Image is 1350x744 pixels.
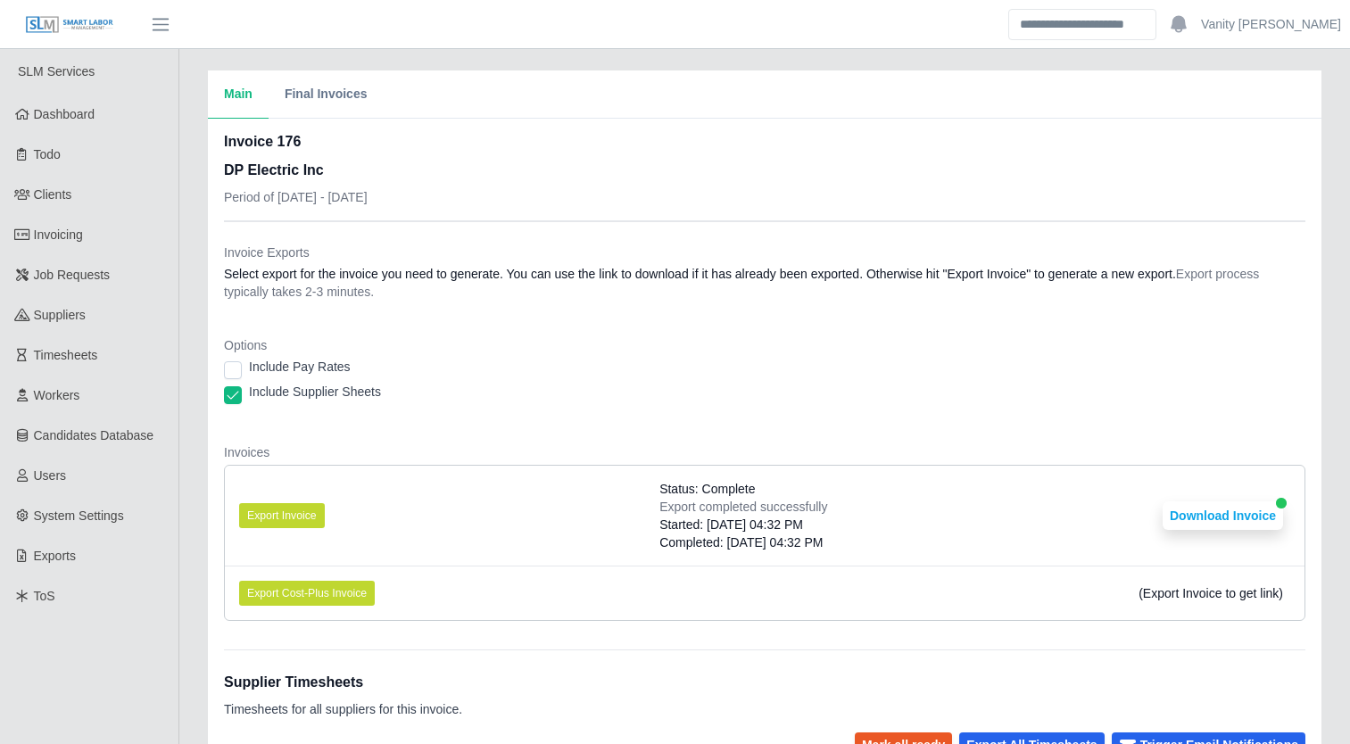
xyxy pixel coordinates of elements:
[34,147,61,161] span: Todo
[1139,586,1283,600] span: (Export Invoice to get link)
[224,265,1305,301] dd: Select export for the invoice you need to generate. You can use the link to download if it has al...
[34,107,95,121] span: Dashboard
[224,700,462,718] p: Timesheets for all suppliers for this invoice.
[25,15,114,35] img: SLM Logo
[1163,508,1283,523] a: Download Invoice
[224,672,462,693] h1: Supplier Timesheets
[34,428,154,442] span: Candidates Database
[224,244,1305,261] dt: Invoice Exports
[659,533,827,551] div: Completed: [DATE] 04:32 PM
[249,358,351,376] label: Include Pay Rates
[224,188,368,206] p: Period of [DATE] - [DATE]
[659,498,827,516] div: Export completed successfully
[34,268,111,282] span: Job Requests
[1008,9,1156,40] input: Search
[224,160,368,181] h3: DP Electric Inc
[34,468,67,483] span: Users
[249,383,381,401] label: Include Supplier Sheets
[224,336,1305,354] dt: Options
[224,131,368,153] h2: Invoice 176
[239,581,375,606] button: Export Cost-Plus Invoice
[224,443,1305,461] dt: Invoices
[34,308,86,322] span: Suppliers
[34,388,80,402] span: Workers
[34,348,98,362] span: Timesheets
[659,516,827,533] div: Started: [DATE] 04:32 PM
[34,227,83,242] span: Invoicing
[34,508,124,523] span: System Settings
[34,549,76,563] span: Exports
[18,64,95,79] span: SLM Services
[1201,15,1341,34] a: Vanity [PERSON_NAME]
[269,70,384,119] button: Final Invoices
[208,70,269,119] button: Main
[659,480,755,498] span: Status: Complete
[1163,501,1283,530] button: Download Invoice
[34,187,72,202] span: Clients
[239,503,325,528] button: Export Invoice
[34,589,55,603] span: ToS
